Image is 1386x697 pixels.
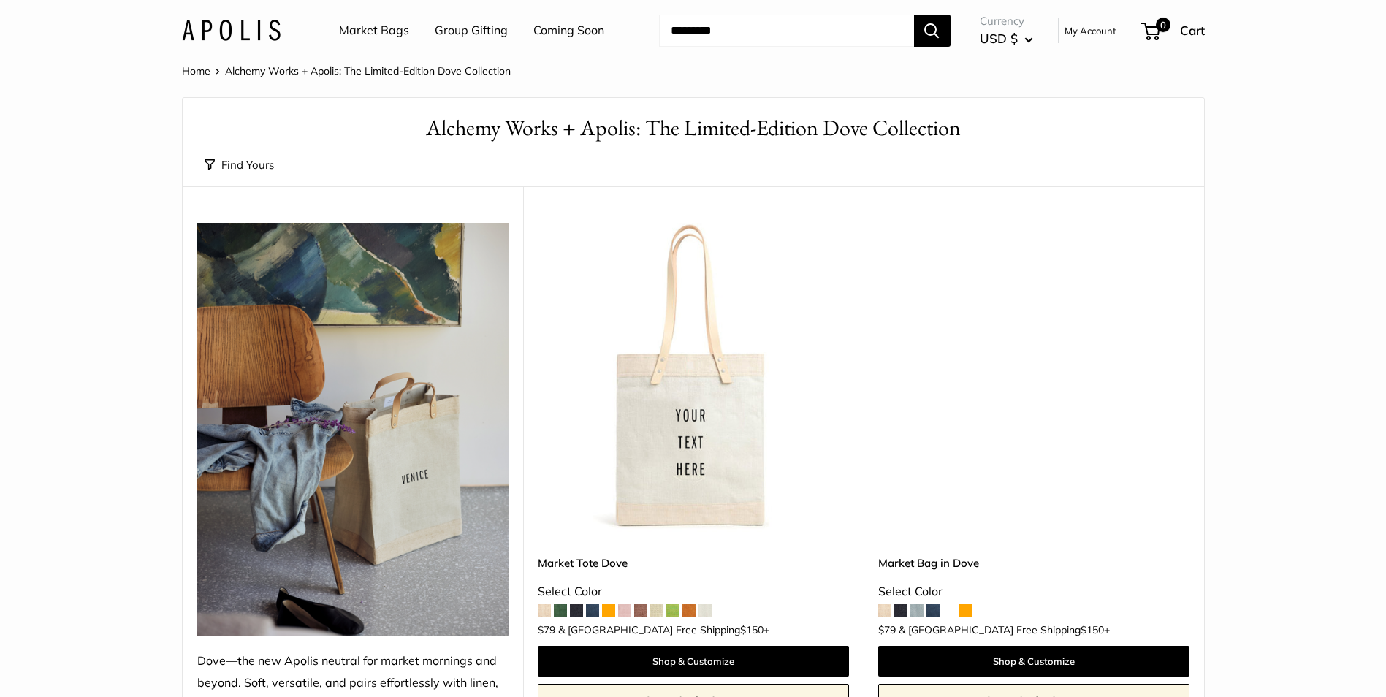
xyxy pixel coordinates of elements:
[1081,623,1104,636] span: $150
[558,625,769,635] span: & [GEOGRAPHIC_DATA] Free Shipping +
[878,646,1189,677] a: Shop & Customize
[980,11,1033,31] span: Currency
[878,623,896,636] span: $79
[225,64,511,77] span: Alchemy Works + Apolis: The Limited-Edition Dove Collection
[980,27,1033,50] button: USD $
[878,223,1189,534] a: Market Bag in DoveMarket Bag in Dove
[182,20,281,41] img: Apolis
[538,555,849,571] a: Market Tote Dove
[197,223,509,636] img: Dove—the new Apolis neutral for market mornings and beyond. Soft, versatile, and pairs effortless...
[538,223,849,534] a: Market Tote DoveMarket Tote Dove
[1065,22,1116,39] a: My Account
[899,625,1110,635] span: & [GEOGRAPHIC_DATA] Free Shipping +
[538,623,555,636] span: $79
[1142,19,1205,42] a: 0 Cart
[339,20,409,42] a: Market Bags
[740,623,764,636] span: $150
[914,15,951,47] button: Search
[538,223,849,534] img: Market Tote Dove
[659,15,914,47] input: Search...
[878,555,1189,571] a: Market Bag in Dove
[1180,23,1205,38] span: Cart
[205,113,1182,144] h1: Alchemy Works + Apolis: The Limited-Edition Dove Collection
[980,31,1018,46] span: USD $
[878,581,1189,603] div: Select Color
[1155,18,1170,32] span: 0
[435,20,508,42] a: Group Gifting
[182,64,210,77] a: Home
[533,20,604,42] a: Coming Soon
[205,155,274,175] button: Find Yours
[182,61,511,80] nav: Breadcrumb
[538,646,849,677] a: Shop & Customize
[538,581,849,603] div: Select Color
